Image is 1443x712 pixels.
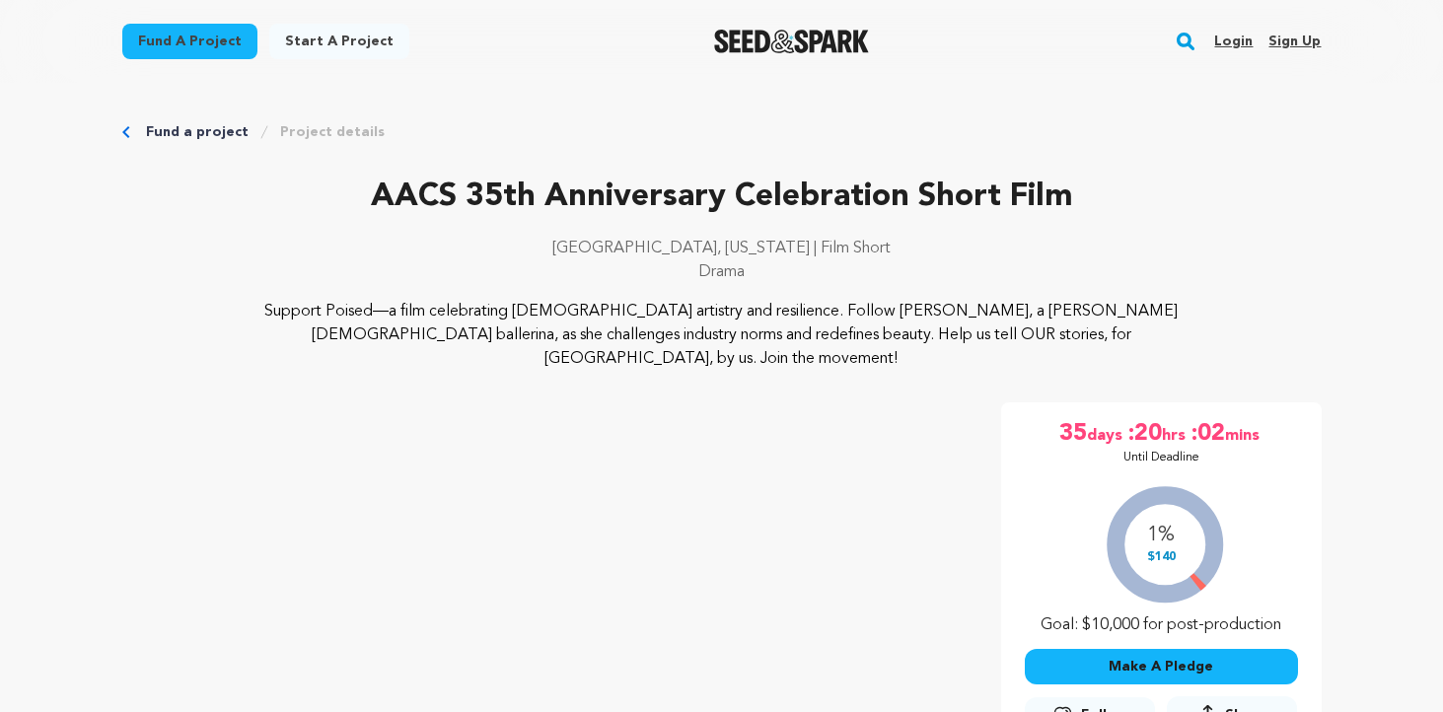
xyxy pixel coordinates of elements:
a: Project details [280,122,385,142]
p: AACS 35th Anniversary Celebration Short Film [122,174,1322,221]
a: Seed&Spark Homepage [714,30,869,53]
p: Drama [122,260,1322,284]
span: hrs [1162,418,1190,450]
a: Login [1214,26,1253,57]
p: [GEOGRAPHIC_DATA], [US_STATE] | Film Short [122,237,1322,260]
img: Seed&Spark Logo Dark Mode [714,30,869,53]
span: :20 [1126,418,1162,450]
p: Until Deadline [1123,450,1199,465]
a: Fund a project [122,24,257,59]
div: Breadcrumb [122,122,1322,142]
p: Support Poised—a film celebrating [DEMOGRAPHIC_DATA] artistry and resilience. Follow [PERSON_NAME... [242,300,1201,371]
span: mins [1225,418,1263,450]
span: 35 [1059,418,1087,450]
span: :02 [1190,418,1225,450]
button: Make A Pledge [1025,649,1298,684]
span: days [1087,418,1126,450]
a: Start a project [269,24,409,59]
a: Sign up [1268,26,1321,57]
a: Fund a project [146,122,249,142]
